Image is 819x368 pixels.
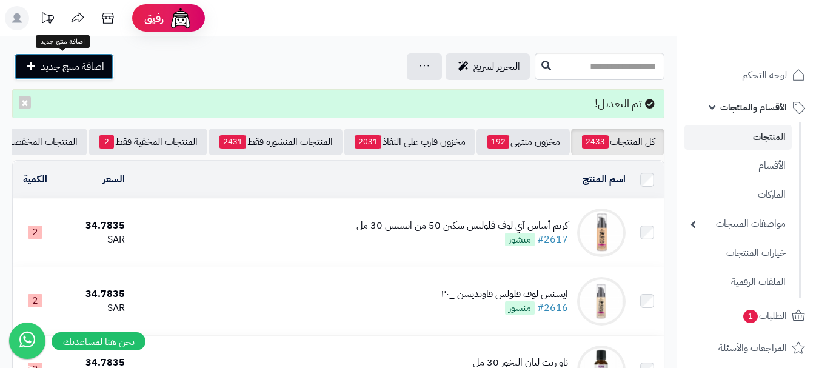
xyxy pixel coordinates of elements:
a: مواصفات المنتجات [684,211,792,237]
div: تم التعديل! [12,89,664,118]
span: اضافة منتج جديد [41,59,104,74]
span: 2 [99,135,114,149]
a: مخزون منتهي192 [476,129,570,155]
span: التحرير لسريع [473,59,520,74]
span: 2 [28,294,42,307]
a: المنتجات المنشورة فقط2431 [209,129,343,155]
a: الملفات الرقمية [684,269,792,295]
span: لوحة التحكم [742,67,787,84]
div: كريم أساس آي لوف فلوليس سكين 50 من ايسنس 30 مل [356,219,568,233]
a: كل المنتجات2433 [571,129,664,155]
a: المنتجات المخفية فقط2 [89,129,207,155]
span: 192 [487,135,509,149]
span: رفيق [144,11,164,25]
img: كريم أساس آي لوف فلوليس سكين 50 من ايسنس 30 مل [577,209,626,257]
div: SAR [62,301,125,315]
a: تحديثات المنصة [32,6,62,33]
div: اضافة منتج جديد [36,35,90,49]
a: الأقسام [684,153,792,179]
a: الكمية [23,172,47,187]
img: ايسنس لوف فلولس فاونديشن _٢٠ [577,277,626,326]
a: الطلبات1 [684,301,812,330]
span: المراجعات والأسئلة [718,340,787,356]
a: اسم المنتج [583,172,626,187]
a: مخزون قارب على النفاذ2031 [344,129,475,155]
div: 34.7835 [62,219,125,233]
a: المراجعات والأسئلة [684,333,812,363]
span: 2431 [219,135,246,149]
button: × [19,96,31,109]
span: الطلبات [742,307,787,324]
span: 2433 [582,135,609,149]
a: المنتجات [684,125,792,150]
a: الماركات [684,182,792,208]
a: #2617 [537,232,568,247]
span: 2 [28,226,42,239]
div: ايسنس لوف فلولس فاونديشن _٢٠ [441,287,568,301]
a: التحرير لسريع [446,53,530,80]
span: الأقسام والمنتجات [720,99,787,116]
span: منشور [505,233,535,246]
a: السعر [102,172,125,187]
img: ai-face.png [169,6,193,30]
a: خيارات المنتجات [684,240,792,266]
span: 2031 [355,135,381,149]
a: اضافة منتج جديد [14,53,114,80]
div: 34.7835 [62,287,125,301]
span: منشور [505,301,535,315]
div: SAR [62,233,125,247]
a: #2616 [537,301,568,315]
span: 1 [743,310,758,323]
a: لوحة التحكم [684,61,812,90]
